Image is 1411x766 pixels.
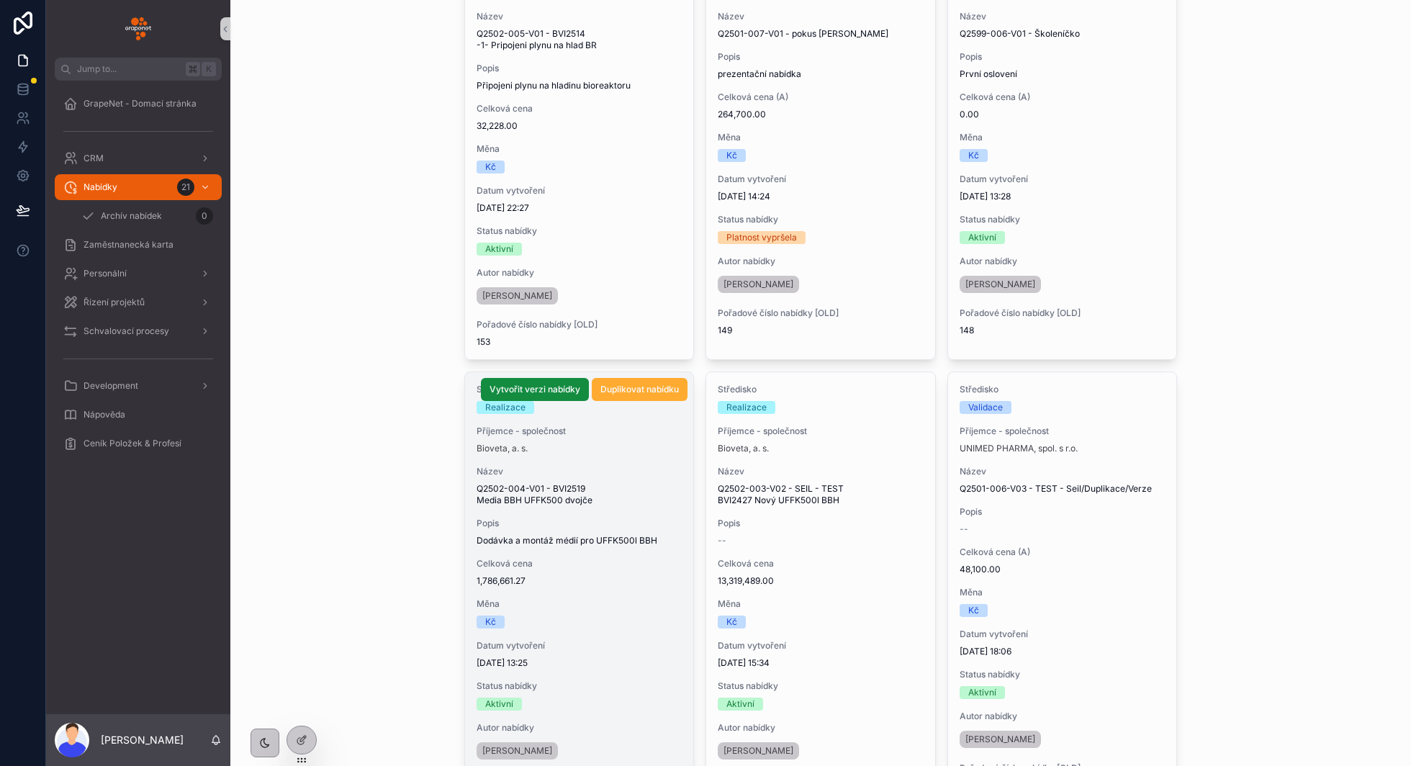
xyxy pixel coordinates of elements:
[960,325,1166,336] span: 148
[965,734,1035,745] span: [PERSON_NAME]
[718,598,924,610] span: Měna
[55,373,222,399] a: Development
[477,202,682,214] span: [DATE] 22:27
[960,132,1166,143] span: Měna
[477,575,682,587] span: 1,786,661.27
[718,518,924,529] span: Popis
[723,745,793,757] span: [PERSON_NAME]
[718,443,769,454] span: Bioveta, a. s.
[477,63,682,74] span: Popis
[477,143,682,155] span: Měna
[477,120,682,132] span: 32,228.00
[960,564,1166,575] span: 48,100.00
[960,546,1166,558] span: Celková cena (A)
[718,68,924,80] span: prezentační nabídka
[718,307,924,319] span: Pořadové číslo nabídky [OLD]
[960,307,1166,319] span: Pořadové číslo nabídky [OLD]
[477,11,682,22] span: Název
[477,425,682,437] span: Příjemce - společnost
[960,191,1166,202] span: [DATE] 13:28
[490,384,580,395] span: Vytvořit verzi nabídky
[482,745,552,757] span: [PERSON_NAME]
[592,378,688,401] button: Duplikovat nabídku
[718,575,924,587] span: 13,319,489.00
[485,243,513,256] div: Aktivní
[485,616,496,628] div: Kč
[46,81,230,475] div: scrollable content
[55,145,222,171] a: CRM
[718,109,924,120] span: 264,700.00
[477,287,558,305] a: [PERSON_NAME]
[968,604,979,617] div: Kč
[84,409,125,420] span: Nápověda
[55,174,222,200] a: Nabídky21
[960,523,968,535] span: --
[718,466,924,477] span: Název
[960,425,1166,437] span: Příjemce - společnost
[477,483,682,506] span: Q2502-004-V01 - BVI2519 Media BBH UFFK500 dvojče
[960,68,1166,80] span: První oslovení
[960,109,1166,120] span: 0.00
[718,558,924,569] span: Celková cena
[125,17,151,40] img: App logo
[718,91,924,103] span: Celková cena (A)
[477,267,682,279] span: Autor nabídky
[55,289,222,315] a: Řízení projektů
[55,58,222,81] button: Jump to...K
[477,640,682,652] span: Datum vytvoření
[960,443,1078,454] span: UNIMED PHARMA, spol. s r.o.
[84,98,197,109] span: GrapeNet - Domací stránka
[718,535,726,546] span: --
[477,742,558,760] a: [PERSON_NAME]
[55,402,222,428] a: Nápověda
[477,225,682,237] span: Status nabídky
[84,239,173,251] span: Zaměstnanecká karta
[718,640,924,652] span: Datum vytvoření
[960,276,1041,293] a: [PERSON_NAME]
[55,318,222,344] a: Schvalovací procesy
[72,203,222,229] a: Archív nabídek0
[84,268,127,279] span: Personální
[84,438,181,449] span: Ceník Položek & Profesí
[726,231,797,244] div: Platnost vypršela
[718,425,924,437] span: Příjemce - společnost
[960,466,1166,477] span: Název
[723,279,793,290] span: [PERSON_NAME]
[485,161,496,174] div: Kč
[477,443,528,454] a: Bioveta, a. s.
[718,722,924,734] span: Autor nabídky
[77,63,180,75] span: Jump to...
[485,401,526,414] div: Realizace
[718,11,924,22] span: Název
[968,231,996,244] div: Aktivní
[960,51,1166,63] span: Popis
[960,587,1166,598] span: Měna
[55,232,222,258] a: Zaměstnanecká karta
[177,179,194,196] div: 21
[968,686,996,699] div: Aktivní
[960,483,1166,495] span: Q2501-006-V03 - TEST - Seil/Duplikace/Verze
[726,149,737,162] div: Kč
[477,185,682,197] span: Datum vytvoření
[477,518,682,529] span: Popis
[477,28,682,51] span: Q2502-005-V01 - BVI2514 -1- Pripojeni plynu na hlad BR
[960,646,1166,657] span: [DATE] 18:06
[718,742,799,760] a: [PERSON_NAME]
[718,384,924,395] span: Středisko
[960,384,1166,395] span: Středisko
[477,336,682,348] span: 153
[718,191,924,202] span: [DATE] 14:24
[718,132,924,143] span: Měna
[718,28,924,40] span: Q2501-007-V01 - pokus [PERSON_NAME]
[55,431,222,456] a: Ceník Položek & Profesí
[960,214,1166,225] span: Status nabídky
[960,174,1166,185] span: Datum vytvoření
[960,256,1166,267] span: Autor nabídky
[718,276,799,293] a: [PERSON_NAME]
[718,214,924,225] span: Status nabídky
[960,28,1166,40] span: Q2599-006-V01 - Školeníčko
[968,401,1003,414] div: Validace
[477,722,682,734] span: Autor nabídky
[960,669,1166,680] span: Status nabídky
